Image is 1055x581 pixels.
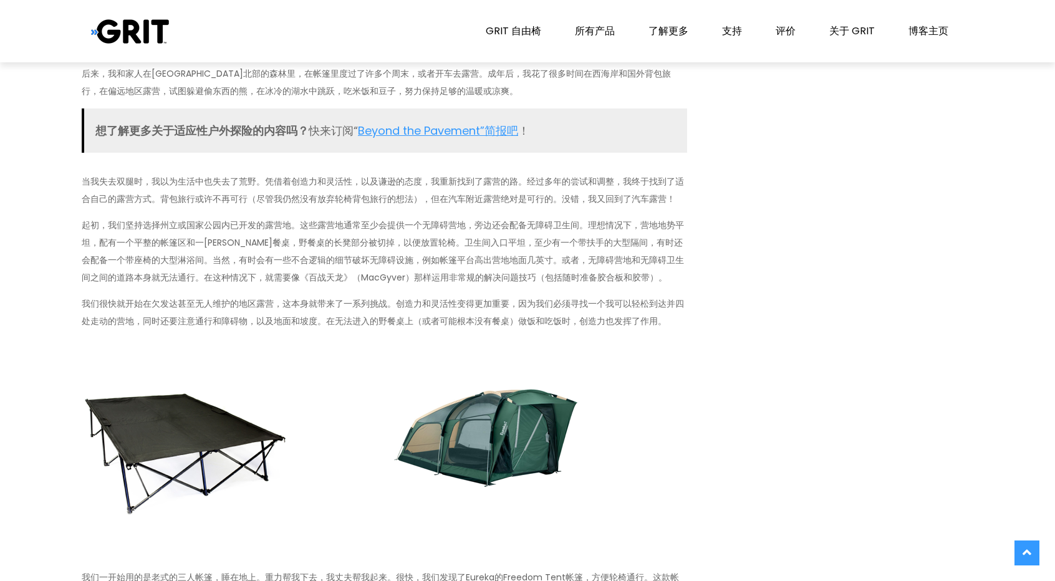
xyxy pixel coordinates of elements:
[358,123,518,138] a: Beyond the Pavement”简报吧
[95,123,309,138] font: 想了解更多关于适应性户外探险的内容吗？
[82,219,684,284] font: 起初，我们坚持选择州立或国家公园内已开发的露营地。这些露营地通常至少会提供一个无障碍营地，旁边还会配备无障碍卫生间。理想情况下，营地地势平坦，配有一个平整的帐篷区和一[PERSON_NAME]餐...
[722,24,742,38] font: 支持
[91,19,169,44] img: 勇气博客
[486,24,541,38] font: GRIT 自由椅
[82,67,671,97] font: 后来，我和家人在[GEOGRAPHIC_DATA]北部的森林里，在帐篷里度过了许多个周末，或者开车去露营。成年后，我花了很多时间在西海岸和国外背包旅行，在偏远地区露营，试图躲避偷东西的熊，在冰冷...
[393,356,578,520] img: 现代冒险家的轮椅露营 - 帐篷 2
[82,297,684,327] font: 我们很快就开始在欠发达甚至无人维护的地区露营，这本身就带来了一系列挑战。创造力和灵活性变得更加重要，因为我们必须寻找一个我可以轻松到达并四处走动的营地，同时还要注意通行和障碍物，以及地面和坡度。...
[776,24,796,38] font: 评价
[309,123,358,138] font: 快来订阅“
[648,24,688,38] font: 了解更多
[82,175,684,205] font: 当我失去双腿时，我以为生活中也失去了荒野。凭借着创造力和灵活性，以及​​谦逊的态度，我重新找到了露营的路。经过多年的尝试和调整，我终于找到了适合自己的露营方式。背包旅行或许不再可行（尽管我仍然没...
[908,24,948,38] font: 博客主页
[518,123,529,138] font: ！
[82,356,289,536] img: 现代冒险家的轮椅露营 - 帐篷 1
[575,24,615,38] font: 所有产品
[829,24,875,38] font: 关于 GRIT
